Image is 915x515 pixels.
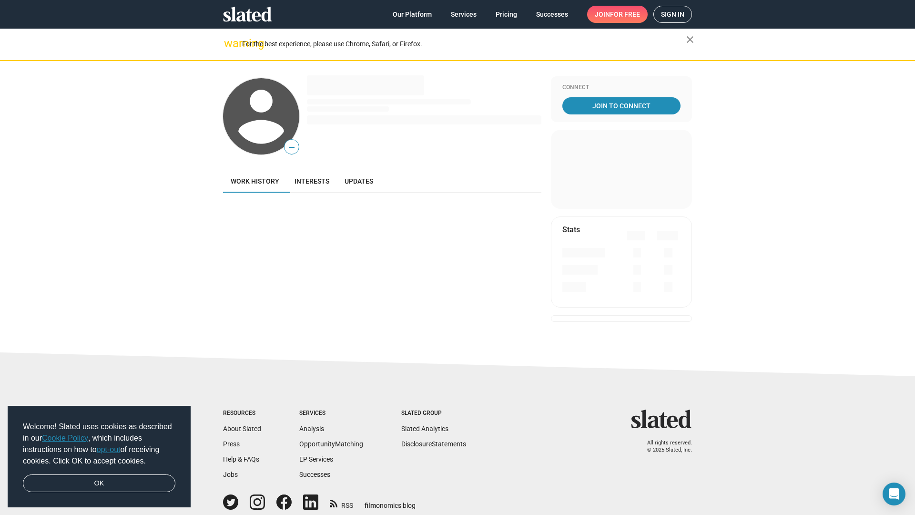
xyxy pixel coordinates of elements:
[637,440,692,453] p: All rights reserved. © 2025 Slated, Inc.
[610,6,640,23] span: for free
[536,6,568,23] span: Successes
[223,410,261,417] div: Resources
[242,38,686,51] div: For the best experience, please use Chrome, Safari, or Firefox.
[401,410,466,417] div: Slated Group
[299,440,363,448] a: OpportunityMatching
[661,6,684,22] span: Sign in
[42,434,88,442] a: Cookie Policy
[443,6,484,23] a: Services
[587,6,648,23] a: Joinfor free
[285,141,299,154] span: —
[337,170,381,193] a: Updates
[223,440,240,448] a: Press
[287,170,337,193] a: Interests
[299,455,333,463] a: EP Services
[562,84,681,92] div: Connect
[562,97,681,114] a: Join To Connect
[223,170,287,193] a: Work history
[345,177,373,185] span: Updates
[223,471,238,478] a: Jobs
[23,421,175,467] span: Welcome! Slated uses cookies as described in our , which includes instructions on how to of recei...
[564,97,679,114] span: Join To Connect
[295,177,329,185] span: Interests
[684,34,696,45] mat-icon: close
[401,440,466,448] a: DisclosureStatements
[451,6,477,23] span: Services
[595,6,640,23] span: Join
[365,502,376,509] span: film
[488,6,525,23] a: Pricing
[299,410,363,417] div: Services
[8,406,191,508] div: cookieconsent
[529,6,576,23] a: Successes
[653,6,692,23] a: Sign in
[393,6,432,23] span: Our Platform
[385,6,439,23] a: Our Platform
[23,474,175,493] a: dismiss cookie message
[223,455,259,463] a: Help & FAQs
[883,483,905,505] div: Open Intercom Messenger
[223,425,261,433] a: About Slated
[401,425,448,433] a: Slated Analytics
[299,425,324,433] a: Analysis
[562,225,580,235] mat-card-title: Stats
[365,494,416,510] a: filmonomics blog
[496,6,517,23] span: Pricing
[299,471,330,478] a: Successes
[224,38,235,49] mat-icon: warning
[330,495,353,510] a: RSS
[231,177,279,185] span: Work history
[97,445,121,453] a: opt-out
